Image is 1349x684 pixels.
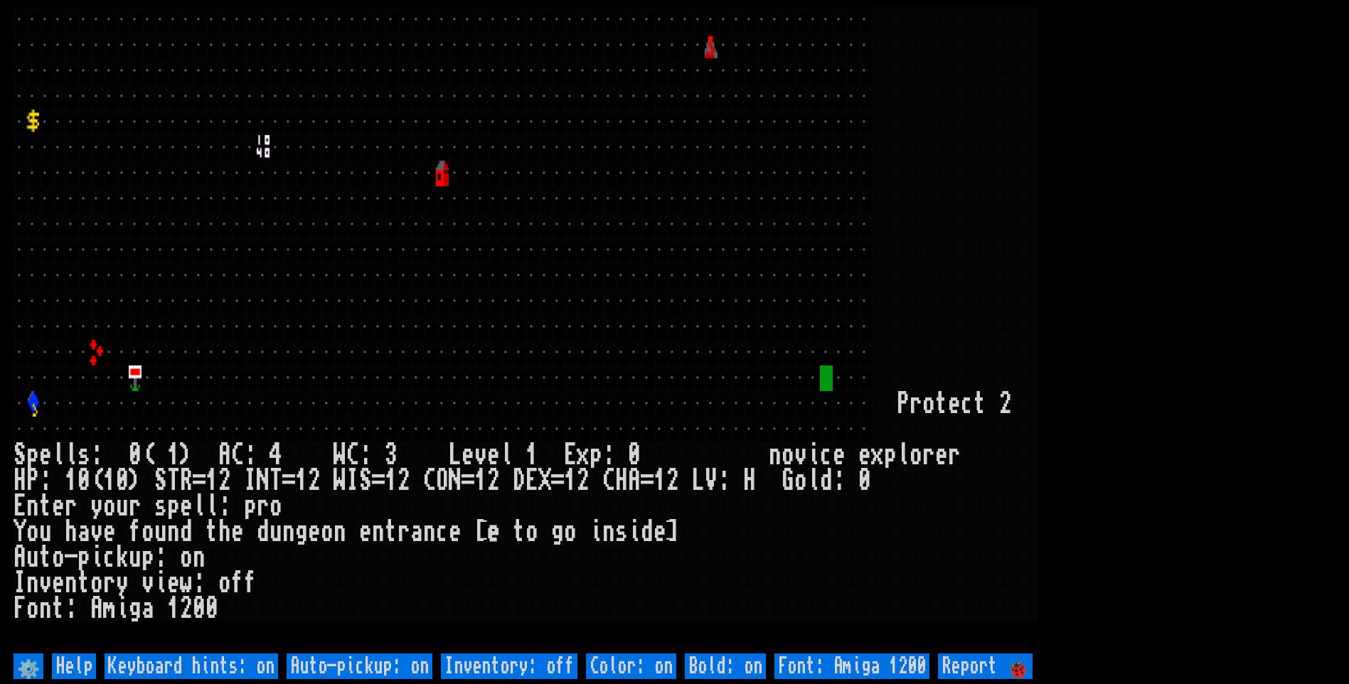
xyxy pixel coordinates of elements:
div: D [513,468,526,493]
div: r [910,391,922,417]
div: ( [90,468,103,493]
div: d [257,519,270,545]
div: e [231,519,244,545]
div: F [14,596,26,621]
input: Keyboard hints: on [105,653,278,679]
div: 2 [999,391,1012,417]
div: e [487,519,500,545]
div: : [90,442,103,468]
div: E [564,442,577,468]
div: n [334,519,346,545]
div: 0 [78,468,90,493]
div: R [180,468,193,493]
div: L [449,442,462,468]
div: A [628,468,641,493]
div: e [935,442,948,468]
div: e [654,519,666,545]
div: l [206,493,218,519]
input: Inventory: off [441,653,577,679]
input: ⚙️ [14,653,43,679]
div: S [154,468,167,493]
div: a [78,519,90,545]
div: u [26,545,39,570]
div: n [423,519,436,545]
div: e [180,493,193,519]
div: d [820,468,833,493]
div: e [167,570,180,596]
div: t [513,519,526,545]
div: n [26,493,39,519]
div: t [78,570,90,596]
div: E [526,468,538,493]
div: p [167,493,180,519]
div: 1 [564,468,577,493]
div: S [359,468,372,493]
div: N [449,468,462,493]
div: T [167,468,180,493]
div: e [308,519,321,545]
div: g [295,519,308,545]
div: H [615,468,628,493]
div: u [39,519,52,545]
div: d [180,519,193,545]
div: t [935,391,948,417]
div: l [52,442,65,468]
div: 0 [193,596,206,621]
div: e [487,442,500,468]
div: o [103,493,116,519]
div: t [39,545,52,570]
div: I [244,468,257,493]
div: 2 [577,468,590,493]
div: o [26,519,39,545]
div: i [90,545,103,570]
div: c [436,519,449,545]
div: h [218,519,231,545]
div: n [193,545,206,570]
div: X [538,468,551,493]
div: h [65,519,78,545]
div: r [129,493,142,519]
div: l [897,442,910,468]
div: r [103,570,116,596]
div: C [346,442,359,468]
div: x [577,442,590,468]
div: o [321,519,334,545]
div: v [90,519,103,545]
div: ) [180,442,193,468]
div: e [359,519,372,545]
div: [ [474,519,487,545]
div: P [897,391,910,417]
div: n [167,519,180,545]
div: : [193,570,206,596]
div: 4 [270,442,282,468]
div: y [116,570,129,596]
div: t [52,596,65,621]
div: g [551,519,564,545]
div: g [129,596,142,621]
div: 1 [65,468,78,493]
div: o [180,545,193,570]
input: Report 🐞 [938,653,1033,679]
div: O [436,468,449,493]
div: o [218,570,231,596]
div: : [602,442,615,468]
div: r [65,493,78,519]
div: o [910,442,922,468]
input: Auto-pickup: on [287,653,432,679]
div: Y [14,519,26,545]
div: : [65,596,78,621]
div: 0 [116,468,129,493]
div: e [948,391,961,417]
div: L [692,468,705,493]
input: Bold: on [685,653,766,679]
div: 1 [295,468,308,493]
div: ( [142,442,154,468]
div: l [807,468,820,493]
div: p [26,442,39,468]
div: e [462,442,474,468]
div: V [705,468,718,493]
div: v [142,570,154,596]
div: H [743,468,756,493]
div: o [142,519,154,545]
div: 2 [666,468,679,493]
